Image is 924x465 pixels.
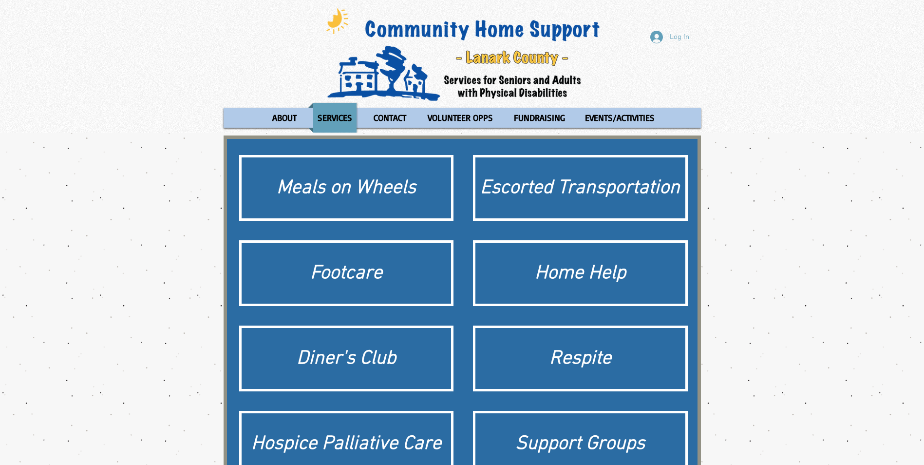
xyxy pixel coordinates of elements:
a: Footcare [239,240,454,306]
a: Diner's Club [239,326,454,391]
p: FUNDRAISING [509,103,569,133]
div: Respite [480,345,680,372]
a: VOLUNTEER OPPS [418,103,502,133]
div: Home Help [480,260,680,287]
a: FUNDRAISING [505,103,573,133]
p: CONTACT [369,103,411,133]
a: ABOUT [263,103,306,133]
a: Escorted Transportation [473,155,688,221]
span: Log In [666,32,693,42]
p: ABOUT [268,103,301,133]
a: CONTACT [364,103,416,133]
a: SERVICES [308,103,361,133]
a: Meals on Wheels [239,155,454,221]
button: Log In [643,28,696,46]
a: Home Help [473,240,688,306]
nav: Site [224,103,701,133]
p: VOLUNTEER OPPS [423,103,497,133]
div: Hospice Palliative Care [246,430,447,458]
div: Support Groups [480,430,680,458]
p: EVENTS/ACTIVITIES [581,103,659,133]
p: SERVICES [313,103,357,133]
div: Diner's Club [246,345,447,372]
a: EVENTS/ACTIVITIES [576,103,664,133]
div: Footcare [246,260,447,287]
a: Respite [473,326,688,391]
div: Meals on Wheels [246,174,447,202]
div: Escorted Transportation [480,174,680,202]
